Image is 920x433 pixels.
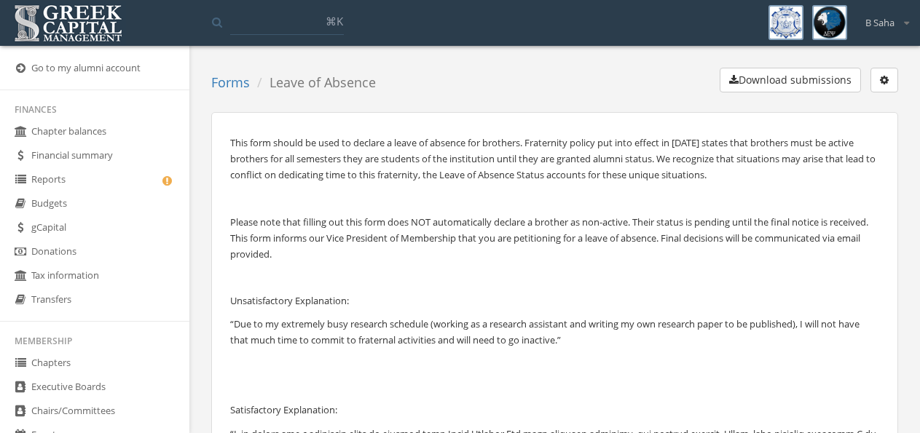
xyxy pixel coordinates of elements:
p: “Due to my extremely busy research schedule (working as a research assistant and writing my own r... [230,316,879,348]
p: This form should be used to declare a leave of absence for brothers. Fraternity policy put into e... [230,135,879,183]
a: Forms [211,74,250,91]
button: Download submissions [720,68,861,92]
p: Please note that filling out this form does NOT automatically declare a brother as non-active. Th... [230,214,879,262]
li: Leave of Absence [250,74,376,92]
span: B Saha [865,16,895,30]
p: Satisfactory Explanation: [230,402,879,418]
p: Unsatisfactory Explanation: [230,293,879,309]
div: B Saha [856,5,909,30]
span: ⌘K [326,14,343,28]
